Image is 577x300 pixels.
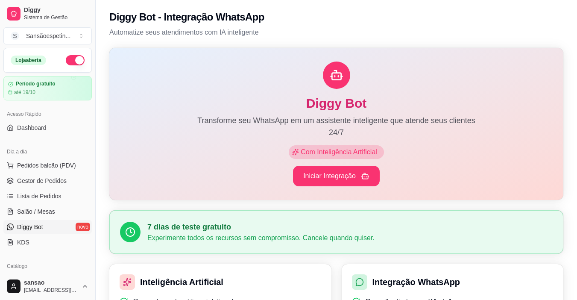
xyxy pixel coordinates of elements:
span: S [11,32,19,40]
span: sansao [24,279,78,287]
h3: Integração WhatsApp [372,276,460,288]
span: KDS [17,238,29,247]
span: Pedidos balcão (PDV) [17,161,76,170]
div: Dia a dia [3,145,92,159]
button: Alterar Status [66,55,85,65]
a: Período gratuitoaté 19/10 [3,76,92,100]
a: Dashboard [3,121,92,135]
a: DiggySistema de Gestão [3,3,92,24]
span: Dashboard [17,124,47,132]
a: Gestor de Pedidos [3,174,92,188]
h2: Diggy Bot - Integração WhatsApp [109,10,264,24]
button: sansao[EMAIL_ADDRESS][DOMAIN_NAME] [3,276,92,297]
span: Sistema de Gestão [24,14,88,21]
span: Diggy [24,6,88,14]
span: Lista de Pedidos [17,192,62,200]
article: até 19/10 [14,89,35,96]
p: Transforme seu WhatsApp em um assistente inteligente que atende seus clientes 24/7 [193,115,480,138]
p: Automatize seus atendimentos com IA inteligente [109,27,563,38]
h3: 7 dias de teste gratuito [147,221,553,233]
h1: Diggy Bot [123,96,550,111]
article: Período gratuito [16,81,56,87]
a: KDS [3,235,92,249]
div: Loja aberta [11,56,46,65]
span: Com Inteligência Artificial [299,147,381,157]
div: Sansãoespetin ... [26,32,70,40]
span: Gestor de Pedidos [17,176,67,185]
span: Salão / Mesas [17,207,55,216]
a: Diggy Botnovo [3,220,92,234]
div: Acesso Rápido [3,107,92,121]
button: Select a team [3,27,92,44]
span: Diggy Bot [17,223,43,231]
a: Salão / Mesas [3,205,92,218]
p: Experimente todos os recursos sem compromisso. Cancele quando quiser. [147,233,553,243]
span: [EMAIL_ADDRESS][DOMAIN_NAME] [24,287,78,294]
div: Catálogo [3,259,92,273]
button: Pedidos balcão (PDV) [3,159,92,172]
a: Lista de Pedidos [3,189,92,203]
h3: Inteligência Artificial [140,276,223,288]
button: Iniciar Integração [293,166,380,186]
